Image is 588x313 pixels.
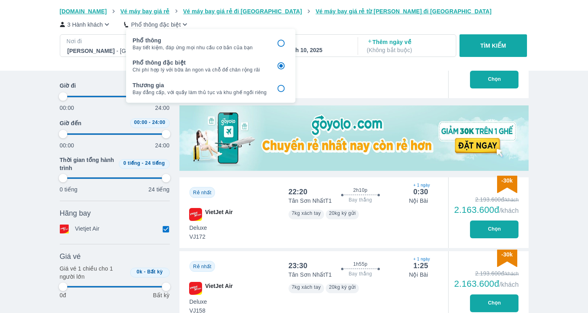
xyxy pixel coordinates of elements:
span: Giá vé [60,252,81,261]
img: discount [497,176,517,193]
p: 0đ [60,291,66,299]
p: Ngày đi [266,38,350,46]
span: /khách [499,207,518,214]
button: Phổ thông đặc biệt [124,20,189,29]
p: Bất kỳ [153,291,169,299]
span: Chi phí hợp lý với bữa ăn ngon và chỗ để chân rộng rãi [133,67,267,73]
span: 0 tiếng [123,160,140,166]
p: TÌM KIẾM [481,42,506,50]
span: + 1 ngày [413,182,428,189]
span: Rẻ nhất [193,190,211,195]
p: 00:00 [60,104,74,112]
div: 23:30 [289,261,308,271]
p: Nơi đi [67,37,150,45]
span: Bay đẳng cấp, với quầy làm thủ tục và khu ghế ngồi riêng [133,89,267,96]
span: - [142,160,143,166]
button: Chọn [470,294,518,312]
span: 24:00 [152,120,165,125]
span: 20kg ký gửi [329,210,356,216]
span: 2h10p [353,187,367,193]
span: + 1 ngày [413,256,428,263]
div: 2.193.600đ [454,269,519,277]
p: 24 tiếng [148,185,169,193]
span: 24 tiếng [145,160,165,166]
p: Thêm ngày về [367,38,449,54]
div: 2.163.600đ [454,205,519,215]
span: Hãng bay [60,208,91,218]
div: 2.193.600đ [454,195,519,204]
div: 22:20 [289,187,308,197]
span: 7kg xách tay [292,210,321,216]
span: Bay tiết kiệm, đáp ứng mọi nhu cầu cơ bản của bạn [133,44,267,50]
p: 24:00 [155,141,170,149]
span: /khách [499,281,518,288]
span: - [149,120,150,125]
p: 00:00 [60,141,74,149]
p: Phổ thông đặc biệt [133,59,267,67]
img: media-0 [179,105,529,171]
span: - [144,269,145,275]
p: Tân Sơn Nhất T1 [289,271,332,279]
span: Vé máy bay giá rẻ [120,8,170,15]
span: Giờ đến [60,119,82,127]
span: VJ172 [190,233,207,241]
span: Deluxe [190,224,207,232]
span: -30k [501,177,512,184]
p: 24:00 [155,104,170,112]
span: 0k [137,269,142,275]
div: 1:25 [413,261,428,271]
p: Tân Sơn Nhất T1 [289,197,332,205]
p: Giá vé 1 chiều cho 1 người lớn [60,265,127,281]
span: VietJet Air [205,208,233,221]
p: Nội Bài [409,271,428,279]
button: Chọn [470,71,518,88]
div: 0:30 [413,187,428,197]
div: Thứ 4, 08 th 10, 2025 [267,46,349,54]
p: Vietjet Air [75,225,100,233]
span: 20kg ký gửi [329,284,356,290]
p: Nội Bài [409,197,428,205]
p: Phổ thông [133,36,267,44]
button: TÌM KIẾM [459,34,527,57]
img: VJ [189,282,202,295]
p: Phổ thông đặc biệt [131,21,181,29]
p: 0 tiếng [60,185,78,193]
p: Thương gia [133,81,267,89]
nav: breadcrumb [60,7,529,15]
span: Rẻ nhất [193,264,211,269]
span: [DOMAIN_NAME] [60,8,107,15]
span: Bất kỳ [147,269,163,275]
span: Thời gian tổng hành trình [60,156,116,172]
span: 1h55p [353,261,367,267]
span: Vé máy bay giá rẻ từ [PERSON_NAME] đi [GEOGRAPHIC_DATA] [316,8,492,15]
span: VietJet Air [205,282,233,295]
span: 7kg xách tay [292,284,321,290]
span: Vé máy bay giá rẻ đi [GEOGRAPHIC_DATA] [183,8,302,15]
p: ( Không bắt buộc ) [367,46,449,54]
span: Deluxe [190,298,207,306]
span: Giờ đi [60,82,76,90]
div: 2.163.600đ [454,279,519,289]
span: 00:00 [134,120,148,125]
p: 3 Hành khách [67,21,103,29]
span: -30k [501,251,512,258]
img: discount [497,250,517,267]
button: 3 Hành khách [60,20,112,29]
img: VJ [189,208,202,221]
button: Chọn [470,221,518,238]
